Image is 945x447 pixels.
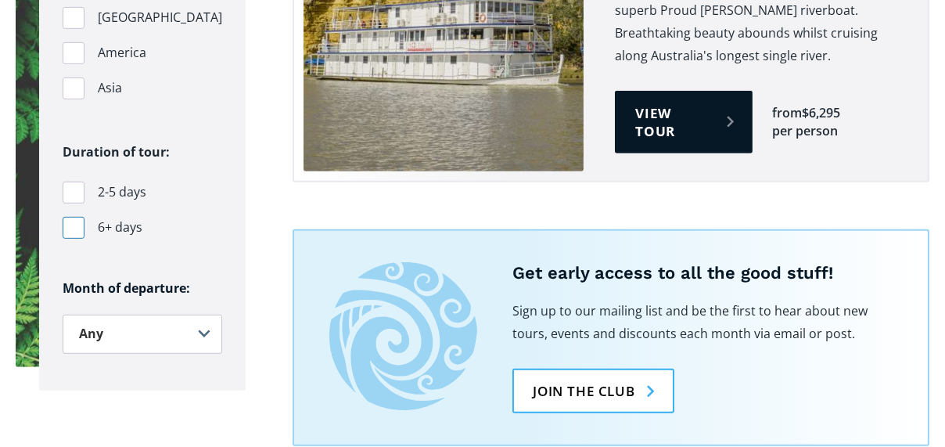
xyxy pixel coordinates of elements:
span: America [98,42,146,63]
p: Sign up to our mailing list and be the first to hear about new tours, events and discounts each m... [512,300,872,345]
div: $6,295 [802,104,840,122]
div: from [772,104,802,122]
h6: Month of departure: [63,280,222,297]
a: Join the club [512,369,674,413]
span: Asia [98,78,122,99]
span: 6+ days [98,217,142,238]
span: [GEOGRAPHIC_DATA] [98,7,222,28]
div: per person [772,122,838,140]
legend: Duration of tour: [63,141,170,164]
h5: Get early access to all the good stuff! [512,262,893,285]
span: 2-5 days [98,182,146,203]
a: View tour [615,91,753,153]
